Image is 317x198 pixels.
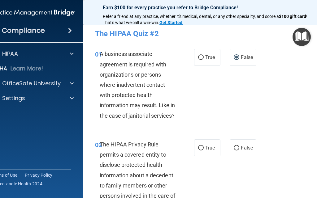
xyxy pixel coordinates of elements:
[234,55,239,60] input: False
[159,20,183,25] a: Get Started
[103,14,279,19] span: Refer a friend at any practice, whether it's medical, dental, or any other speciality, and score a
[2,50,18,57] p: HIPAA
[205,54,215,60] span: True
[2,95,25,102] p: Settings
[100,51,175,119] span: A business associate agreement is required with organizations or persons where inadvertent contac...
[95,141,102,149] span: 02
[25,172,53,178] a: Privacy Policy
[2,80,61,87] p: OfficeSafe University
[234,146,239,150] input: False
[11,65,43,72] p: Learn More!
[279,14,306,19] strong: $100 gift card
[241,145,253,151] span: False
[241,54,253,60] span: False
[103,14,308,25] span: ! That's what we call a win-win.
[293,28,311,46] button: Open Resource Center
[198,146,204,150] input: True
[95,51,102,58] span: 01
[198,55,204,60] input: True
[159,20,182,25] strong: Get Started
[103,5,313,11] p: Earn $100 for every practice you refer to Bridge Compliance!
[2,26,45,35] h4: Compliance
[205,145,215,151] span: True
